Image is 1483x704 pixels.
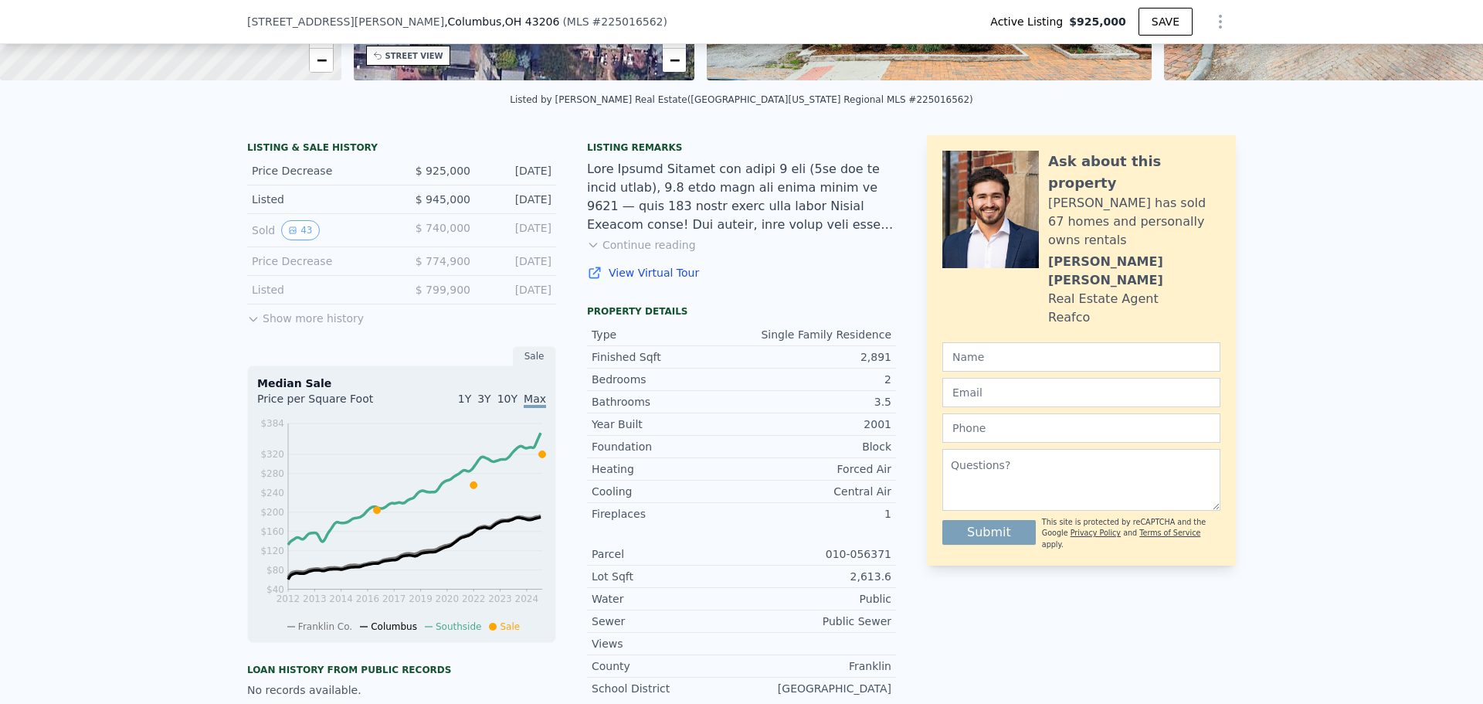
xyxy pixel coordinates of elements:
span: MLS [567,15,589,28]
button: Show Options [1205,6,1236,37]
a: Privacy Policy [1071,529,1121,537]
a: Zoom out [663,49,686,72]
span: Columbus [371,621,417,632]
tspan: $80 [266,565,284,576]
div: 3.5 [741,394,891,410]
div: 2 [741,372,891,387]
div: Cooling [592,484,741,499]
div: Lot Sqft [592,569,741,584]
span: $ 774,900 [416,255,470,267]
div: Forced Air [741,461,891,477]
button: SAVE [1139,8,1193,36]
tspan: 2019 [409,593,433,604]
div: 2,891 [741,349,891,365]
div: LISTING & SALE HISTORY [247,141,556,157]
span: Active Listing [990,14,1069,29]
tspan: $320 [260,449,284,460]
div: Foundation [592,439,741,454]
tspan: 2013 [303,593,327,604]
span: Franklin Co. [298,621,352,632]
tspan: 2017 [382,593,406,604]
div: Finished Sqft [592,349,741,365]
div: [DATE] [483,163,551,179]
div: This site is protected by reCAPTCHA and the Google and apply. [1042,517,1220,550]
div: Sale [513,346,556,366]
tspan: $280 [260,468,284,479]
span: Max [524,393,546,408]
button: Continue reading [587,237,696,253]
div: 010-056371 [741,546,891,562]
div: Bathrooms [592,394,741,410]
span: 1Y [458,393,471,405]
div: [DATE] [483,192,551,207]
div: Listed by [PERSON_NAME] Real Estate ([GEOGRAPHIC_DATA][US_STATE] Regional MLS #225016562) [510,94,973,105]
input: Phone [942,413,1220,443]
div: Franklin [741,658,891,674]
button: Submit [942,520,1036,545]
tspan: $240 [260,488,284,498]
div: Block [741,439,891,454]
a: Zoom out [310,49,333,72]
div: [DATE] [483,282,551,298]
div: [GEOGRAPHIC_DATA] [741,681,891,696]
div: Listed [252,282,389,298]
span: 3Y [477,393,490,405]
span: Southside [436,621,481,632]
div: STREET VIEW [385,50,443,62]
span: $ 740,000 [416,222,470,234]
div: Sold [252,220,389,240]
div: [PERSON_NAME] has sold 67 homes and personally owns rentals [1048,194,1220,250]
tspan: 2016 [356,593,380,604]
div: Type [592,327,741,342]
div: Listing remarks [587,141,896,154]
tspan: $120 [260,546,284,556]
span: , Columbus [444,14,559,29]
tspan: 2020 [436,593,460,604]
button: View historical data [281,220,319,240]
tspan: 2022 [462,593,486,604]
div: Parcel [592,546,741,562]
div: Price Decrease [252,163,389,179]
a: View Virtual Tour [587,265,896,281]
div: [PERSON_NAME] [PERSON_NAME] [1048,253,1220,290]
div: Sewer [592,614,741,629]
div: 2001 [741,417,891,432]
div: Single Family Residence [741,327,891,342]
tspan: 2023 [488,593,512,604]
tspan: 2012 [277,593,300,604]
div: No records available. [247,682,556,698]
div: 1 [741,506,891,522]
tspan: $40 [266,584,284,595]
span: 10Y [497,393,518,405]
div: Bedrooms [592,372,741,387]
div: Year Built [592,417,741,432]
span: $ 799,900 [416,284,470,296]
tspan: 2024 [515,593,539,604]
div: Ask about this property [1048,151,1220,194]
div: Fireplaces [592,506,741,522]
div: School District [592,681,741,696]
tspan: $160 [260,526,284,537]
div: [DATE] [483,220,551,240]
div: Heating [592,461,741,477]
input: Name [942,342,1220,372]
div: Price per Square Foot [257,391,402,416]
div: Loan history from public records [247,664,556,676]
div: Public Sewer [741,614,891,629]
span: $925,000 [1069,14,1126,29]
span: $ 925,000 [416,165,470,177]
div: [DATE] [483,253,551,269]
span: $ 945,000 [416,193,470,206]
input: Email [942,378,1220,407]
span: # 225016562 [592,15,663,28]
tspan: $384 [260,418,284,429]
div: Water [592,591,741,607]
div: Views [592,636,741,651]
span: , OH 43206 [501,15,559,28]
span: − [670,50,680,70]
div: 2,613.6 [741,569,891,584]
span: − [316,50,326,70]
tspan: 2014 [329,593,353,604]
span: Sale [500,621,520,632]
div: County [592,658,741,674]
